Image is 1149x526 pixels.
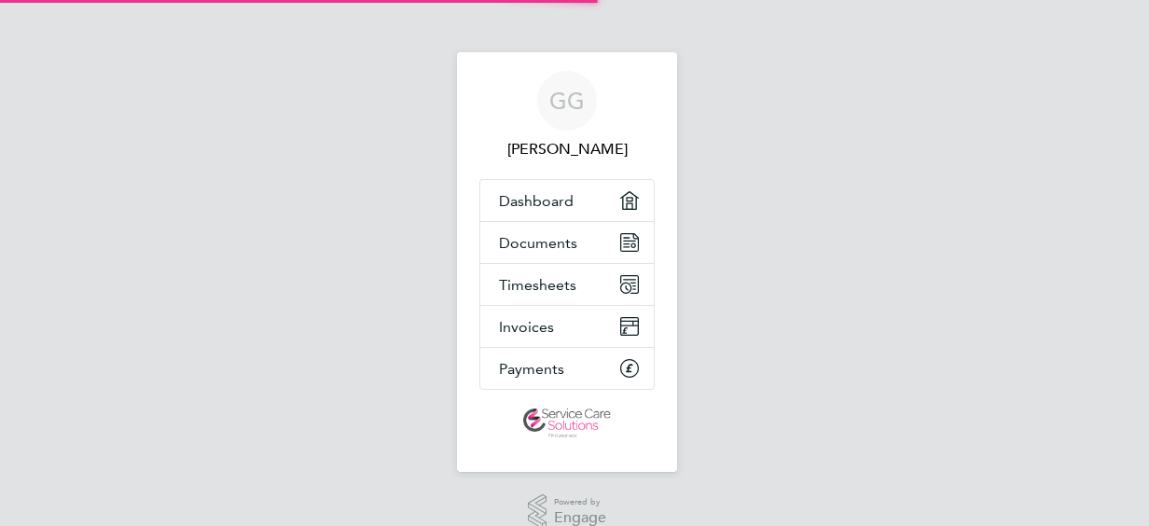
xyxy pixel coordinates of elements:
[523,408,611,438] img: servicecare-logo-retina.png
[480,222,654,263] a: Documents
[479,71,655,160] a: GG[PERSON_NAME]
[457,52,677,472] nav: Main navigation
[479,138,655,160] span: Grace Guest
[499,318,554,336] span: Invoices
[499,192,574,210] span: Dashboard
[480,264,654,305] a: Timesheets
[480,180,654,221] a: Dashboard
[479,408,655,438] a: Go to home page
[549,89,585,113] span: GG
[480,306,654,347] a: Invoices
[554,494,606,510] span: Powered by
[499,360,564,378] span: Payments
[554,510,606,526] span: Engage
[499,276,576,294] span: Timesheets
[499,234,577,252] span: Documents
[480,348,654,389] a: Payments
